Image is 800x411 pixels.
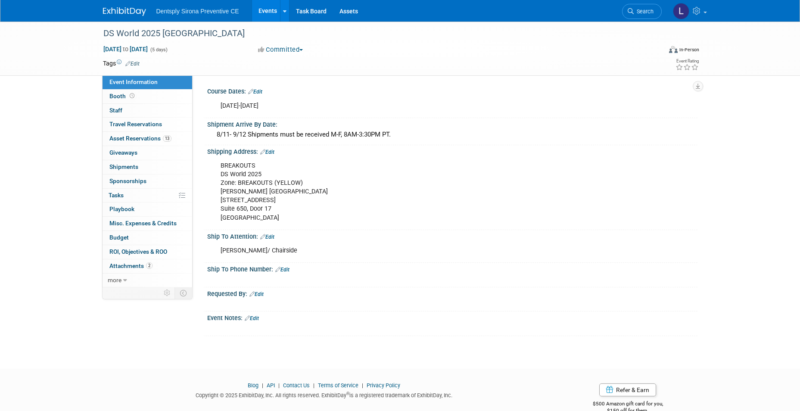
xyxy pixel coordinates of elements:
div: Ship To Attention: [207,230,697,241]
div: 8/11- 9/12 Shipments must be received M-F, 8AM-3:30PM PT. [214,128,691,141]
div: In-Person [679,47,699,53]
span: 13 [163,135,171,142]
a: Refer & Earn [599,383,656,396]
img: ExhibitDay [103,7,146,16]
div: Event Rating [675,59,699,63]
span: to [121,46,130,53]
div: Ship To Phone Number: [207,263,697,274]
span: Dentsply Sirona Preventive CE [156,8,239,15]
span: Giveaways [109,149,137,156]
sup: ® [346,391,349,396]
img: Lindsey Stutz [673,3,689,19]
a: Event Information [103,75,192,89]
div: Course Dates: [207,85,697,96]
a: Tasks [103,189,192,202]
span: Asset Reservations [109,135,171,142]
td: Toggle Event Tabs [174,287,192,299]
a: Travel Reservations [103,118,192,131]
div: BREAKOUTS DS World 2025 Zone: BREAKOUTS (YELLOW) [PERSON_NAME] [GEOGRAPHIC_DATA] [STREET_ADDRESS]... [215,157,603,227]
a: Edit [260,149,274,155]
a: Sponsorships [103,174,192,188]
span: ROI, Objectives & ROO [109,248,167,255]
div: Requested By: [207,287,697,299]
span: | [260,382,265,389]
a: Budget [103,231,192,245]
a: Edit [248,89,262,95]
div: Copyright © 2025 ExhibitDay, Inc. All rights reserved. ExhibitDay is a registered trademark of Ex... [103,389,546,399]
span: Booth not reserved yet [128,93,136,99]
a: Blog [248,382,258,389]
span: Shipments [109,163,138,170]
a: Giveaways [103,146,192,160]
span: Playbook [109,205,134,212]
a: Edit [275,267,289,273]
a: Privacy Policy [367,382,400,389]
a: Attachments2 [103,259,192,273]
span: more [108,277,121,283]
a: Playbook [103,202,192,216]
a: Staff [103,104,192,118]
span: | [311,382,317,389]
a: Misc. Expenses & Credits [103,217,192,230]
div: Event Format [611,45,700,58]
div: [DATE]-[DATE] [215,97,603,115]
span: Travel Reservations [109,121,162,128]
a: Terms of Service [318,382,358,389]
a: ROI, Objectives & ROO [103,245,192,259]
a: API [267,382,275,389]
span: | [360,382,365,389]
div: DS World 2025 [GEOGRAPHIC_DATA] [100,26,649,41]
span: Event Information [109,78,158,85]
span: Tasks [109,192,124,199]
span: Booth [109,93,136,100]
button: Committed [255,45,306,54]
a: Edit [125,61,140,67]
span: Misc. Expenses & Credits [109,220,177,227]
span: Attachments [109,262,153,269]
img: Format-Inperson.png [669,46,678,53]
a: Search [622,4,662,19]
td: Tags [103,59,140,68]
a: Edit [249,291,264,297]
span: | [276,382,282,389]
a: Booth [103,90,192,103]
span: (5 days) [149,47,168,53]
a: Shipments [103,160,192,174]
div: [PERSON_NAME]/ Chairside [215,242,603,259]
a: Contact Us [283,382,310,389]
div: Shipment Arrive By Date: [207,118,697,129]
span: Staff [109,107,122,114]
a: Edit [260,234,274,240]
span: Search [634,8,654,15]
div: Shipping Address: [207,145,697,156]
a: Edit [245,315,259,321]
span: 2 [146,262,153,269]
span: [DATE] [DATE] [103,45,148,53]
div: Event Notes: [207,311,697,323]
td: Personalize Event Tab Strip [160,287,175,299]
a: more [103,274,192,287]
a: Asset Reservations13 [103,132,192,146]
span: Budget [109,234,129,241]
span: Sponsorships [109,177,146,184]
